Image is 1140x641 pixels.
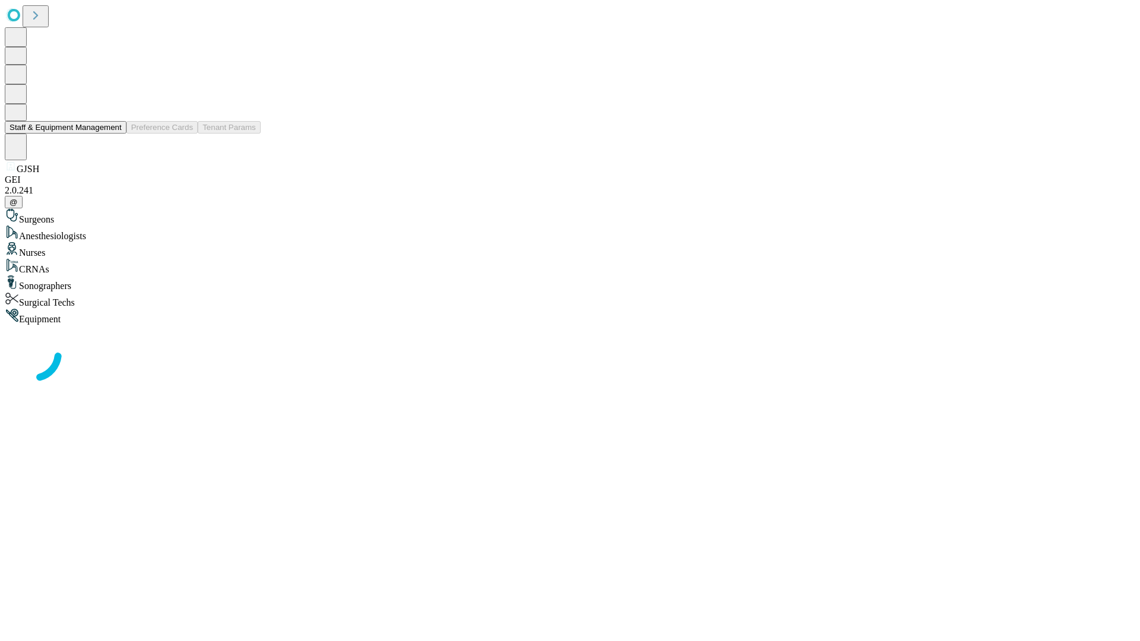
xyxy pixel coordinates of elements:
[198,121,261,134] button: Tenant Params
[5,275,1135,291] div: Sonographers
[17,164,39,174] span: GJSH
[5,196,23,208] button: @
[5,308,1135,325] div: Equipment
[5,225,1135,242] div: Anesthesiologists
[5,258,1135,275] div: CRNAs
[5,185,1135,196] div: 2.0.241
[5,121,126,134] button: Staff & Equipment Management
[9,198,18,207] span: @
[126,121,198,134] button: Preference Cards
[5,242,1135,258] div: Nurses
[5,291,1135,308] div: Surgical Techs
[5,174,1135,185] div: GEI
[5,208,1135,225] div: Surgeons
